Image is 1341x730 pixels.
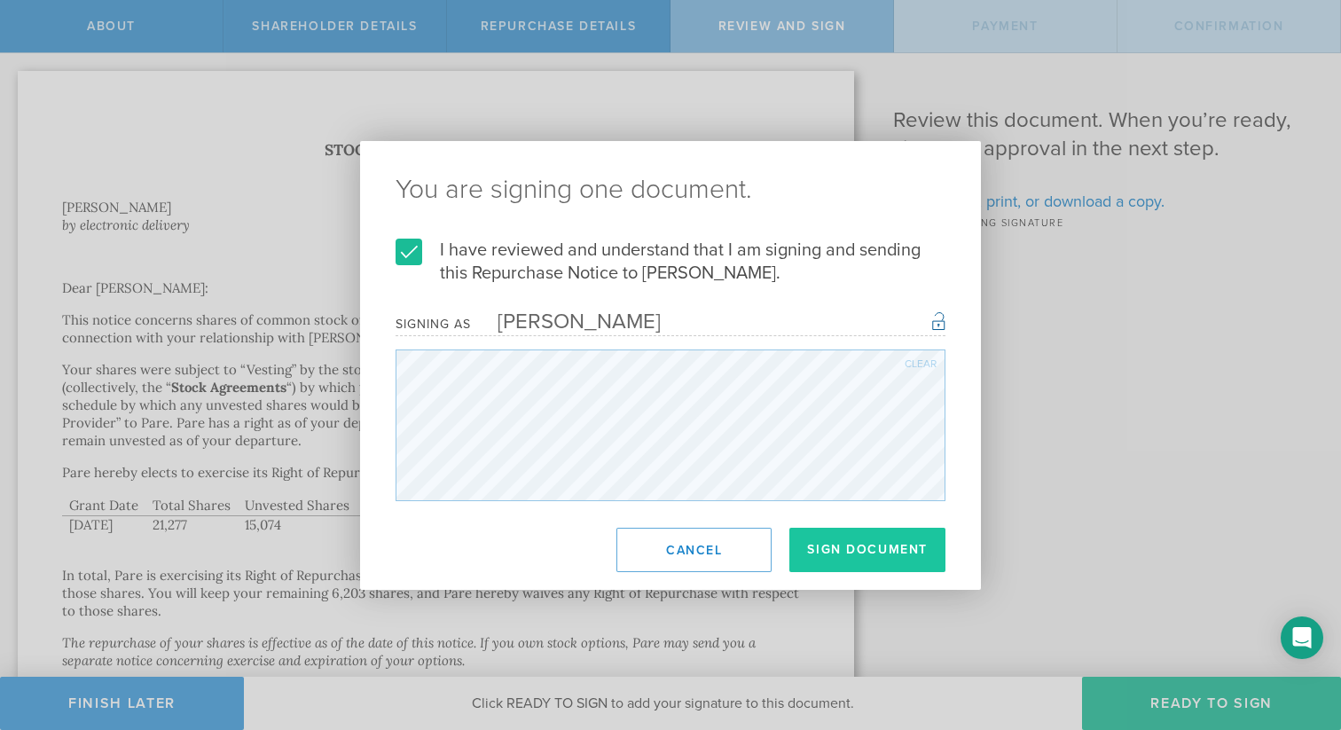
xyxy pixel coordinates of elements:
div: [PERSON_NAME] [471,309,661,334]
div: Open Intercom Messenger [1281,616,1323,659]
button: Sign Document [789,528,945,572]
label: I have reviewed and understand that I am signing and sending this Repurchase Notice to [PERSON_NA... [396,239,945,285]
div: Signing as [396,317,471,332]
button: Cancel [616,528,772,572]
ng-pluralize: You are signing one document. [396,177,945,203]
